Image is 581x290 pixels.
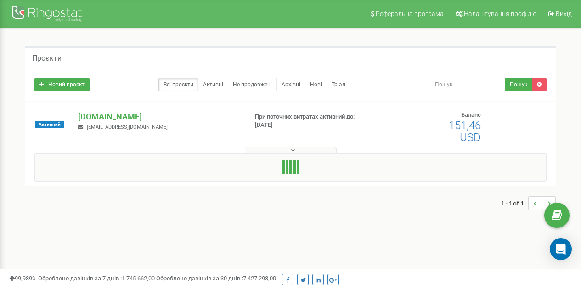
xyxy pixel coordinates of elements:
[78,111,240,123] p: [DOMAIN_NAME]
[35,121,64,128] span: Активний
[255,113,372,130] p: При поточних витратах активний до: [DATE]
[429,78,505,91] input: Пошук
[158,78,198,91] a: Всі проєкти
[505,78,532,91] button: Пошук
[38,275,155,282] span: Оброблено дзвінків за 7 днів :
[34,78,90,91] a: Новий проєкт
[327,78,350,91] a: Тріал
[9,275,37,282] span: 99,989%
[305,78,327,91] a: Нові
[156,275,276,282] span: Оброблено дзвінків за 30 днів :
[228,78,277,91] a: Не продовжені
[276,78,305,91] a: Архівні
[501,187,556,219] nav: ...
[198,78,228,91] a: Активні
[376,10,444,17] span: Реферальна програма
[87,124,168,130] span: [EMAIL_ADDRESS][DOMAIN_NAME]
[32,54,62,63] h5: Проєкти
[464,10,536,17] span: Налаштування профілю
[122,275,155,282] u: 1 745 662,00
[550,238,572,260] div: Open Intercom Messenger
[449,119,481,144] span: 151,46 USD
[243,275,276,282] u: 7 427 293,00
[501,196,528,210] span: 1 - 1 of 1
[461,111,481,118] span: Баланс
[556,10,572,17] span: Вихід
